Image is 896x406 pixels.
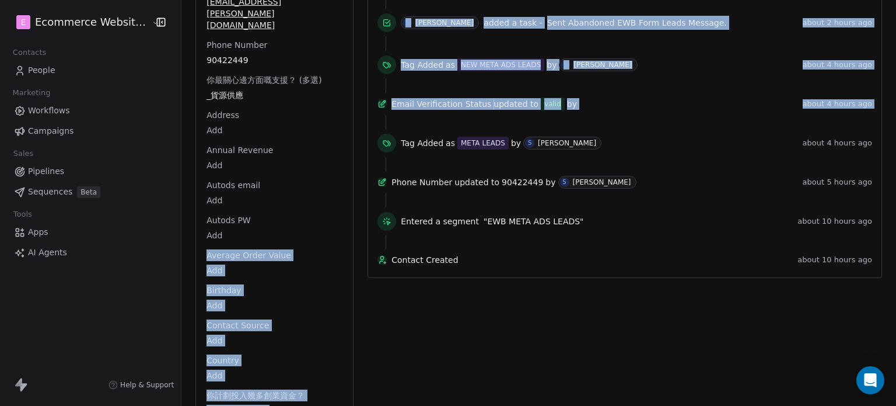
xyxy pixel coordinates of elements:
[206,335,342,346] span: Add
[856,366,884,394] div: Open Intercom Messenger
[35,15,149,30] span: Ecommerce Website Builder
[204,179,262,191] span: Autods email
[206,370,342,381] span: Add
[28,105,70,117] span: Workflows
[563,60,567,70] div: S
[206,54,342,66] span: 90422449
[9,223,171,242] a: Apps
[8,44,51,61] span: Contacts
[446,137,455,149] span: as
[547,59,556,71] span: by
[446,59,455,71] span: as
[803,178,872,187] span: about 5 hours ago
[391,176,452,188] span: Phone Number
[502,176,543,188] span: 90422449
[484,17,542,29] span: added a task -
[9,101,171,120] a: Workflows
[803,99,872,109] span: about 4 hours ago
[401,137,443,149] span: Tag Added
[206,89,342,101] span: _貨源供應
[401,59,443,71] span: Tag Added
[9,162,171,181] a: Pipelines
[454,176,499,188] span: updated to
[573,178,631,186] div: [PERSON_NAME]
[401,216,479,227] span: Entered a segment
[461,60,541,70] div: NEW META ADS LEADS
[77,186,100,198] span: Beta
[9,122,171,141] a: Campaigns
[204,284,243,296] span: Birthday
[511,137,521,149] span: by
[797,217,872,226] span: about 10 hours ago
[461,138,505,148] div: META LEADS
[204,355,242,366] span: Country
[415,19,474,27] div: [PERSON_NAME]
[204,214,253,226] span: Autods PW
[538,139,596,147] div: [PERSON_NAME]
[573,61,632,69] div: [PERSON_NAME]
[108,380,174,390] a: Help & Support
[28,186,72,198] span: Sequences
[204,320,271,331] span: Contact Source
[562,178,566,187] div: S
[391,254,793,266] span: Contact Created
[204,109,242,121] span: Address
[204,39,269,51] span: Phone Number
[8,206,37,223] span: Tools
[494,98,538,110] span: updated to
[9,61,171,80] a: People
[547,18,727,27] span: Sent Abandoned EWB Form Leads Message.
[545,176,555,188] span: by
[21,16,26,28] span: E
[803,138,872,148] span: about 4 hours ago
[28,125,73,137] span: Campaigns
[206,124,342,136] span: Add
[8,145,38,162] span: Sales
[204,74,324,86] span: 你最關心邊方面嘅支援？ (多選)
[528,138,531,148] div: S
[547,16,727,30] a: Sent Abandoned EWB Form Leads Message.
[28,226,48,238] span: Apps
[204,390,307,401] span: 你計劃投入幾多創業資金？
[544,98,561,110] div: valid
[28,247,67,259] span: AI Agents
[206,195,342,206] span: Add
[9,182,171,202] a: SequencesBeta
[206,265,342,276] span: Add
[120,380,174,390] span: Help & Support
[28,165,64,178] span: Pipelines
[567,98,577,110] span: by
[206,159,342,171] span: Add
[405,18,409,27] div: S
[8,84,55,102] span: Marketing
[803,60,872,70] span: about 4 hours ago
[204,249,293,261] span: Average Order Value
[803,18,872,27] span: about 2 hours ago
[14,12,143,32] button: EEcommerce Website Builder
[206,230,342,241] span: Add
[28,64,55,77] span: People
[484,216,584,227] span: "EWB META ADS LEADS"
[204,144,275,156] span: Annual Revenue
[391,98,491,110] span: Email Verification Status
[797,255,872,265] span: about 10 hours ago
[9,243,171,262] a: AI Agents
[206,300,342,311] span: Add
